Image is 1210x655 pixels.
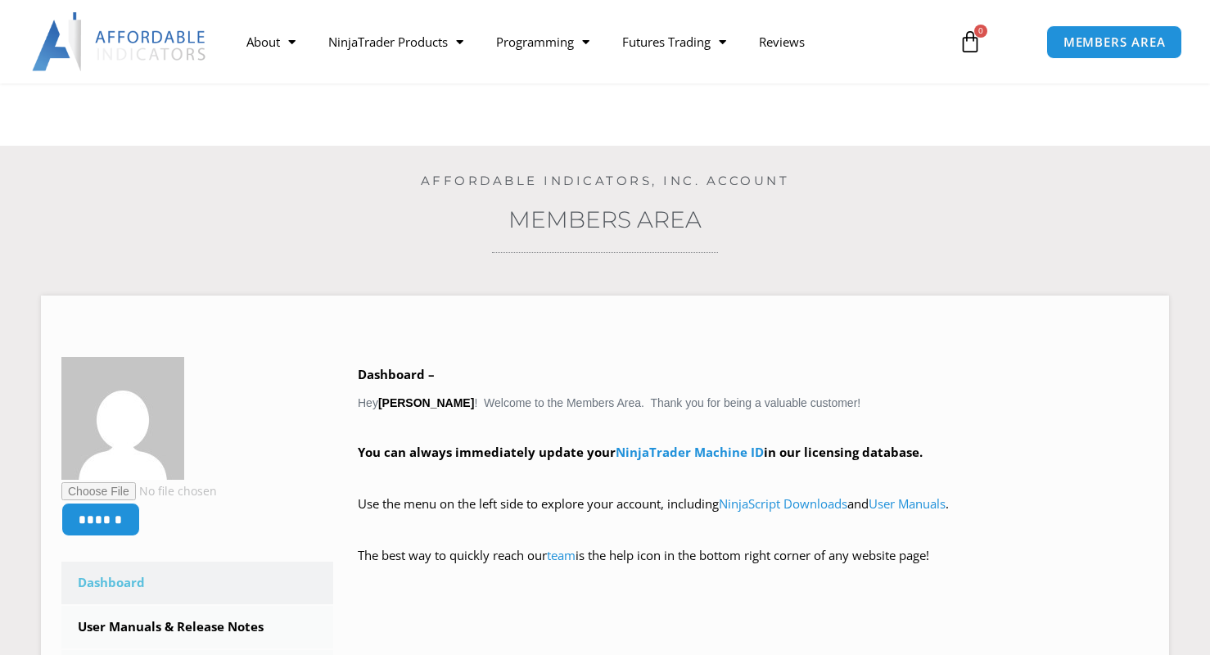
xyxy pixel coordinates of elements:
[1063,36,1166,48] span: MEMBERS AREA
[480,23,606,61] a: Programming
[312,23,480,61] a: NinjaTrader Products
[421,173,790,188] a: Affordable Indicators, Inc. Account
[61,357,184,480] img: 34f2e763d73bd08df331a9b8ae8a85890d173a4649093529e63d7286b8715974
[869,495,946,512] a: User Manuals
[974,25,987,38] span: 0
[547,547,576,563] a: team
[358,366,435,382] b: Dashboard –
[508,206,702,233] a: Members Area
[719,495,847,512] a: NinjaScript Downloads
[230,23,944,61] nav: Menu
[61,606,333,648] a: User Manuals & Release Notes
[743,23,821,61] a: Reviews
[230,23,312,61] a: About
[606,23,743,61] a: Futures Trading
[358,544,1149,590] p: The best way to quickly reach our is the help icon in the bottom right corner of any website page!
[32,12,208,71] img: LogoAI | Affordable Indicators – NinjaTrader
[358,444,923,460] strong: You can always immediately update your in our licensing database.
[358,493,1149,539] p: Use the menu on the left side to explore your account, including and .
[616,444,764,460] a: NinjaTrader Machine ID
[358,364,1149,590] div: Hey ! Welcome to the Members Area. Thank you for being a valuable customer!
[61,562,333,604] a: Dashboard
[378,396,474,409] strong: [PERSON_NAME]
[934,18,1006,65] a: 0
[1046,25,1183,59] a: MEMBERS AREA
